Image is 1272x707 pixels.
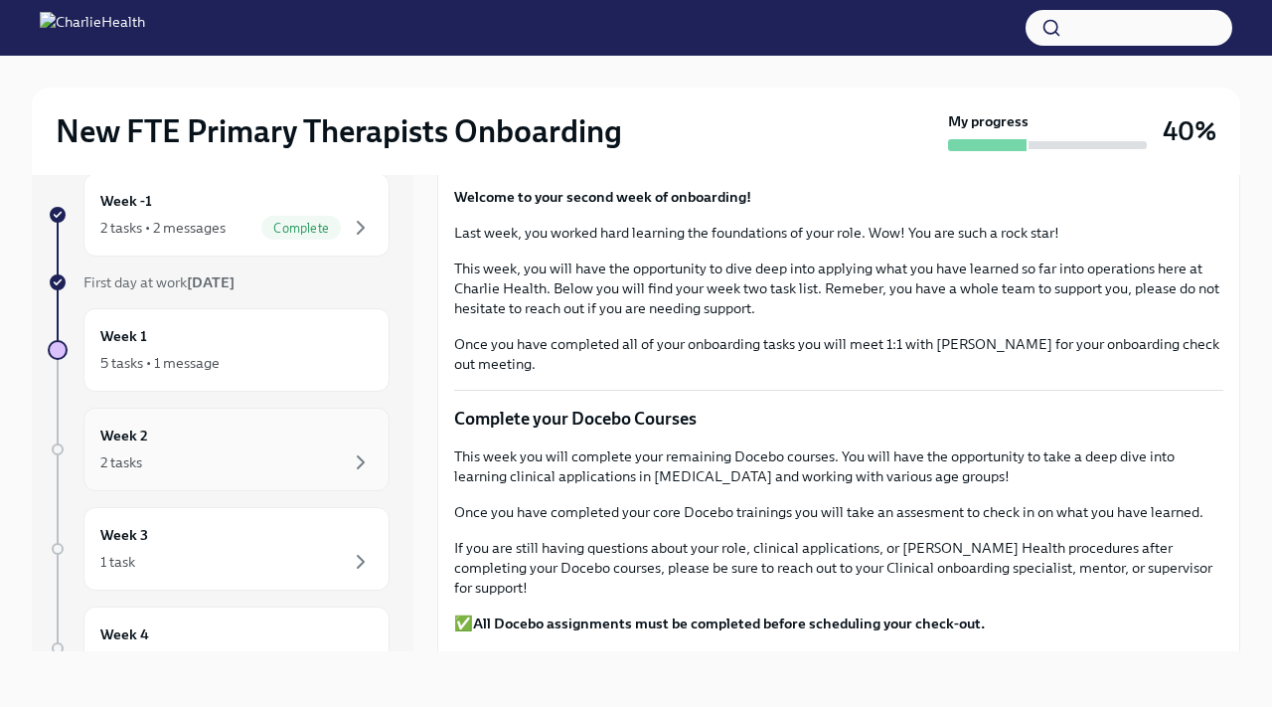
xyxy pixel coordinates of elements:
[454,407,1223,431] p: Complete your Docebo Courses
[454,223,1223,243] p: Last week, you worked hard learning the foundations of your role. Wow! You are such a rock star!
[48,507,390,591] a: Week 31 task
[454,188,751,206] strong: Welcome to your second week of onboarding!
[100,218,226,238] div: 2 tasks • 2 messages
[48,408,390,491] a: Week 22 tasks
[100,325,147,347] h6: Week 1
[454,334,1223,374] p: Once you have completed all of your onboarding tasks you will meet 1:1 with [PERSON_NAME] for you...
[454,259,1223,318] p: This week, you will have the opportunity to dive deep into applying what you have learned so far ...
[48,173,390,257] a: Week -12 tasks • 2 messagesComplete
[473,615,985,632] strong: All Docebo assignments must be completed before scheduling your check-out.
[83,273,235,291] span: First day at work
[187,273,235,291] strong: [DATE]
[100,353,220,373] div: 5 tasks • 1 message
[40,12,145,44] img: CharlieHealth
[100,623,149,645] h6: Week 4
[48,607,390,690] a: Week 4
[1163,113,1216,149] h3: 40%
[100,452,142,472] div: 2 tasks
[100,524,148,546] h6: Week 3
[454,502,1223,522] p: Once you have completed your core Docebo trainings you will take an assesment to check in on what...
[100,190,152,212] h6: Week -1
[56,111,622,151] h2: New FTE Primary Therapists Onboarding
[48,308,390,392] a: Week 15 tasks • 1 message
[948,111,1029,131] strong: My progress
[454,538,1223,598] p: If you are still having questions about your role, clinical applications, or [PERSON_NAME] Health...
[100,552,135,572] div: 1 task
[261,221,341,236] span: Complete
[454,649,1223,669] p: 🎓
[454,614,1223,633] p: ✅
[473,650,704,668] a: Access Your Docebo Training Here!
[48,272,390,292] a: First day at work[DATE]
[100,425,148,446] h6: Week 2
[454,446,1223,486] p: This week you will complete your remaining Docebo courses. You will have the opportunity to take ...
